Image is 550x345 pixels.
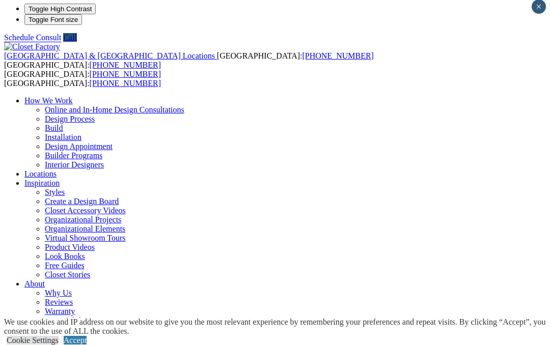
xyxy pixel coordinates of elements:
[45,243,95,251] a: Product Videos
[63,33,77,42] a: Call
[45,197,119,206] a: Create a Design Board
[302,51,373,60] a: [PHONE_NUMBER]
[45,307,75,315] a: Warranty
[45,114,95,123] a: Design Process
[29,16,78,23] span: Toggle Font size
[45,234,126,242] a: Virtual Showroom Tours
[4,51,374,69] span: [GEOGRAPHIC_DATA]: [GEOGRAPHIC_DATA]:
[24,4,96,14] button: Toggle High Contrast
[90,70,161,78] a: [PHONE_NUMBER]
[24,169,57,178] a: Locations
[4,33,61,42] a: Schedule Consult
[45,133,81,141] a: Installation
[45,105,184,114] a: Online and In-Home Design Consultations
[45,270,90,279] a: Closet Stories
[4,51,215,60] span: [GEOGRAPHIC_DATA] & [GEOGRAPHIC_DATA] Locations
[4,51,217,60] a: [GEOGRAPHIC_DATA] & [GEOGRAPHIC_DATA] Locations
[45,316,90,325] a: Sustainability
[4,318,550,336] div: We use cookies and IP address on our website to give you the most relevant experience by remember...
[24,96,73,105] a: How We Work
[45,298,73,306] a: Reviews
[4,42,60,51] img: Closet Factory
[24,279,45,288] a: About
[90,61,161,69] a: [PHONE_NUMBER]
[45,206,126,215] a: Closet Accessory Videos
[4,70,161,88] span: [GEOGRAPHIC_DATA]: [GEOGRAPHIC_DATA]:
[45,289,72,297] a: Why Us
[24,14,82,25] button: Toggle Font size
[7,336,59,344] a: Cookie Settings
[64,336,87,344] a: Accept
[45,151,102,160] a: Builder Programs
[90,79,161,88] a: [PHONE_NUMBER]
[45,124,63,132] a: Build
[45,188,65,196] a: Styles
[29,5,92,13] span: Toggle High Contrast
[45,261,85,270] a: Free Guides
[45,160,104,169] a: Interior Designers
[45,142,113,151] a: Design Appointment
[24,179,60,187] a: Inspiration
[45,252,85,261] a: Look Books
[45,215,121,224] a: Organizational Projects
[45,224,125,233] a: Organizational Elements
